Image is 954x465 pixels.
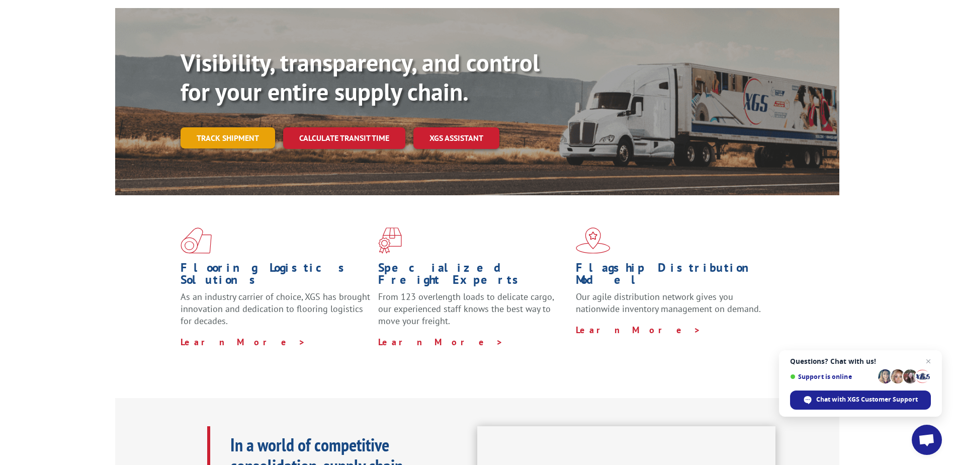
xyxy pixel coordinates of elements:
[576,227,611,254] img: xgs-icon-flagship-distribution-model-red
[816,395,918,404] span: Chat with XGS Customer Support
[378,291,568,336] p: From 123 overlength loads to delicate cargo, our experienced staff knows the best way to move you...
[790,391,931,410] div: Chat with XGS Customer Support
[790,357,931,365] span: Questions? Chat with us!
[576,262,766,291] h1: Flagship Distribution Model
[413,127,499,149] a: XGS ASSISTANT
[790,373,875,380] span: Support is online
[912,425,942,455] div: Open chat
[378,262,568,291] h1: Specialized Freight Experts
[181,262,371,291] h1: Flooring Logistics Solutions
[181,47,540,107] b: Visibility, transparency, and control for your entire supply chain.
[576,291,761,315] span: Our agile distribution network gives you nationwide inventory management on demand.
[922,355,934,367] span: Close chat
[181,127,275,148] a: Track shipment
[181,291,370,327] span: As an industry carrier of choice, XGS has brought innovation and dedication to flooring logistics...
[283,127,405,149] a: Calculate transit time
[181,227,212,254] img: xgs-icon-total-supply-chain-intelligence-red
[378,336,503,348] a: Learn More >
[181,336,306,348] a: Learn More >
[576,324,701,336] a: Learn More >
[378,227,402,254] img: xgs-icon-focused-on-flooring-red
